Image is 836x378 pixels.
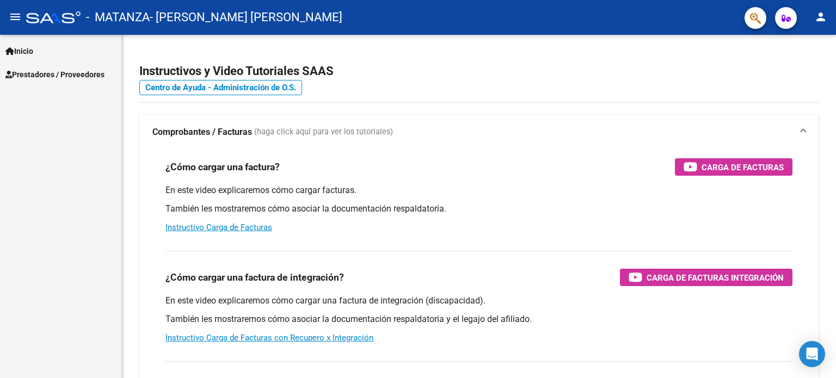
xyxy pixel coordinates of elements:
[165,222,272,232] a: Instructivo Carga de Facturas
[86,5,150,29] span: - MATANZA
[9,10,22,23] mat-icon: menu
[620,269,792,286] button: Carga de Facturas Integración
[5,69,104,80] span: Prestadores / Proveedores
[139,80,302,95] a: Centro de Ayuda - Administración de O.S.
[254,126,393,138] span: (haga click aquí para ver los tutoriales)
[647,271,784,284] span: Carga de Facturas Integración
[799,341,825,367] div: Open Intercom Messenger
[139,115,819,150] mat-expansion-panel-header: Comprobantes / Facturas (haga click aquí para ver los tutoriales)
[150,5,342,29] span: - [PERSON_NAME] [PERSON_NAME]
[814,10,827,23] mat-icon: person
[675,158,792,176] button: Carga de Facturas
[165,270,344,285] h3: ¿Cómo cargar una factura de integración?
[165,333,373,343] a: Instructivo Carga de Facturas con Recupero x Integración
[702,160,784,174] span: Carga de Facturas
[165,203,792,215] p: También les mostraremos cómo asociar la documentación respaldatoria.
[165,159,280,175] h3: ¿Cómo cargar una factura?
[165,313,792,325] p: También les mostraremos cómo asociar la documentación respaldatoria y el legajo del afiliado.
[139,61,819,82] h2: Instructivos y Video Tutoriales SAAS
[165,184,792,196] p: En este video explicaremos cómo cargar facturas.
[5,45,33,57] span: Inicio
[165,295,792,307] p: En este video explicaremos cómo cargar una factura de integración (discapacidad).
[152,126,252,138] strong: Comprobantes / Facturas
